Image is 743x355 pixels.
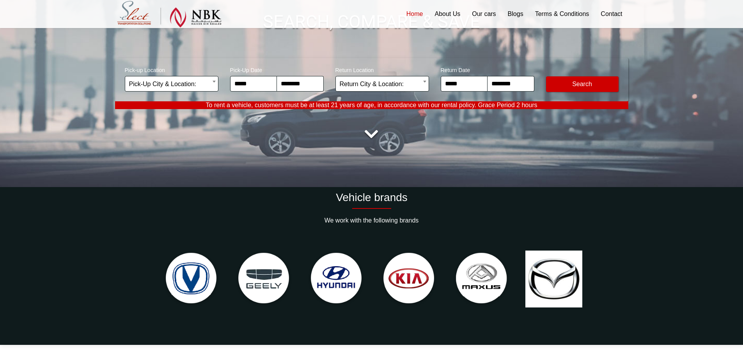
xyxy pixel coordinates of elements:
span: Return Location [335,62,429,76]
h1: SEARCH, COMPARE & SAVE [115,13,628,31]
span: Pick-Up City & Location: [129,76,214,92]
img: Kia [376,247,441,311]
img: Geely [231,247,296,311]
img: Changan [159,247,223,311]
button: Modify Search [546,76,619,92]
span: Pick-Up City & Location: [125,76,218,92]
span: Pick-up Location [125,62,218,76]
p: To rent a vehicle, customers must be at least 21 years of age, in accordance with our rental poli... [115,101,628,109]
img: Hyundai [304,247,369,311]
img: Maxus [449,247,514,311]
img: Select Rent a Car [117,1,222,28]
p: We work with the following brands [115,217,628,224]
span: Return City & Location: [340,76,425,92]
span: Pick-Up Date [230,62,324,76]
h2: Vehicle brands [115,191,628,204]
span: Return Date [441,62,534,76]
img: Mazda [521,247,586,311]
span: Return City & Location: [335,76,429,92]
